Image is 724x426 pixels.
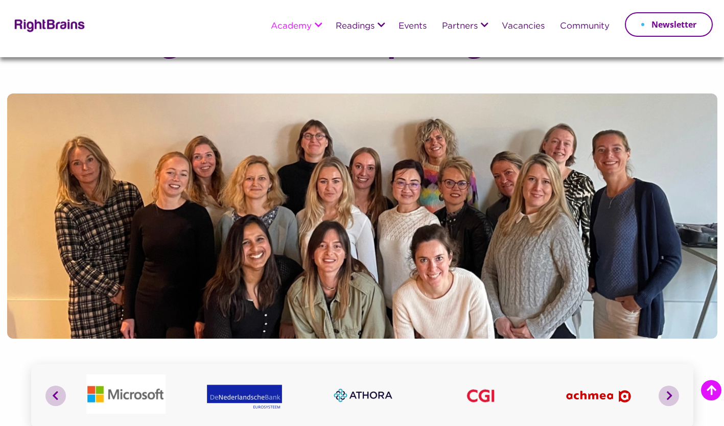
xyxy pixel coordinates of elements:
[45,386,66,406] button: Previous
[271,22,312,31] a: Academy
[560,22,610,31] a: Community
[659,386,679,406] button: Next
[336,22,375,31] a: Readings
[625,12,713,37] a: Newsletter
[502,22,545,31] a: Vacancies
[11,17,85,32] img: Rightbrains
[442,22,478,31] a: Partners
[399,22,427,31] a: Events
